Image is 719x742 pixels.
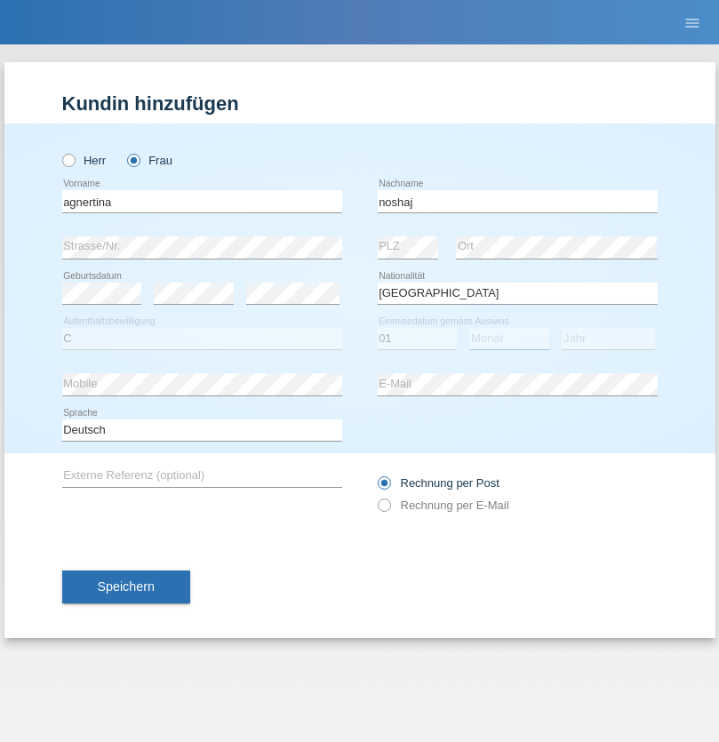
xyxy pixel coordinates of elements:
input: Rechnung per E-Mail [378,499,389,521]
input: Herr [62,154,74,165]
label: Herr [62,154,107,167]
input: Frau [127,154,139,165]
label: Rechnung per Post [378,476,499,490]
h1: Kundin hinzufügen [62,92,658,115]
button: Speichern [62,570,190,604]
i: menu [683,14,701,32]
label: Frau [127,154,172,167]
input: Rechnung per Post [378,476,389,499]
a: menu [675,17,710,28]
label: Rechnung per E-Mail [378,499,509,512]
span: Speichern [98,579,155,594]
